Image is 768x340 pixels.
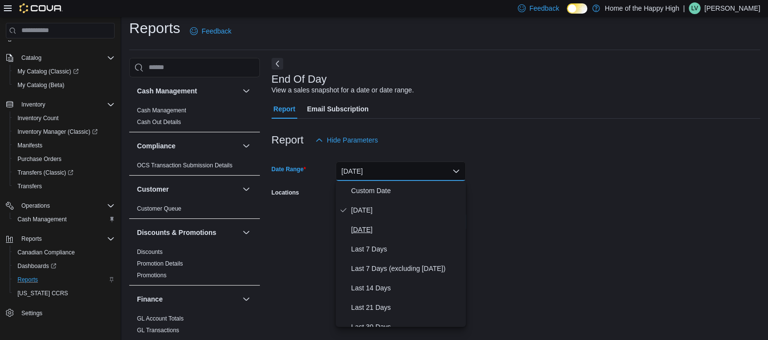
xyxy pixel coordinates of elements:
div: Cash Management [129,105,260,132]
span: Inventory [17,99,115,110]
img: Cova [19,3,63,13]
span: Last 30 Days [351,321,462,333]
label: Date Range [272,165,306,173]
span: Manifests [14,140,115,151]
p: | [683,2,685,14]
a: OCS Transaction Submission Details [137,162,233,169]
span: Operations [21,202,50,210]
h3: Report [272,134,304,146]
p: Home of the Happy High [605,2,679,14]
button: Next [272,58,283,70]
div: Compliance [129,160,260,175]
button: Catalog [2,51,119,65]
span: Canadian Compliance [14,247,115,258]
span: Inventory [21,101,45,108]
button: Discounts & Promotions [240,227,252,238]
button: [US_STATE] CCRS [10,286,119,300]
span: Transfers (Classic) [17,169,73,177]
div: Lucas Van Grootheest [689,2,700,14]
div: Finance [129,313,260,340]
button: Compliance [240,140,252,152]
span: Feedback [529,3,559,13]
span: Custom Date [351,185,462,197]
a: Inventory Manager (Classic) [14,126,102,138]
h3: Finance [137,294,163,304]
span: [DATE] [351,204,462,216]
span: Settings [17,307,115,319]
span: OCS Transaction Submission Details [137,161,233,169]
span: LV [691,2,698,14]
span: Transfers (Classic) [14,167,115,179]
button: Cash Management [137,86,239,96]
button: Operations [2,199,119,213]
a: Transfers [14,180,46,192]
a: My Catalog (Classic) [14,66,83,77]
button: Reports [10,273,119,286]
span: Canadian Compliance [17,249,75,256]
h3: Customer [137,184,169,194]
button: Settings [2,306,119,320]
span: Reports [14,274,115,286]
button: Catalog [17,52,45,64]
span: Inventory Manager (Classic) [17,128,98,136]
span: Purchase Orders [14,153,115,165]
span: GL Transactions [137,326,179,334]
span: Dashboards [17,262,56,270]
span: My Catalog (Beta) [17,81,65,89]
button: Cash Management [10,213,119,226]
button: Inventory Count [10,111,119,125]
a: Cash Out Details [137,119,181,125]
a: Reports [14,274,42,286]
a: Promotion Details [137,260,183,267]
button: Cash Management [240,85,252,97]
a: Cash Management [137,107,186,114]
span: Email Subscription [307,99,369,119]
button: [DATE] [336,161,466,181]
span: My Catalog (Classic) [17,68,79,75]
a: My Catalog (Beta) [14,79,68,91]
button: Canadian Compliance [10,246,119,259]
button: Compliance [137,141,239,151]
span: Last 7 Days [351,243,462,255]
span: Reports [17,276,38,284]
a: Inventory Count [14,112,63,124]
span: Catalog [17,52,115,64]
a: My Catalog (Classic) [10,65,119,78]
span: Cash Out Details [137,118,181,126]
label: Locations [272,189,299,197]
button: Finance [240,293,252,305]
h3: End Of Day [272,73,327,85]
span: Inventory Count [14,112,115,124]
span: Operations [17,200,115,212]
button: Discounts & Promotions [137,228,239,237]
span: Catalog [21,54,41,62]
span: My Catalog (Beta) [14,79,115,91]
span: Dashboards [14,260,115,272]
a: GL Transactions [137,327,179,334]
span: Inventory Count [17,114,59,122]
a: Discounts [137,249,163,255]
a: Inventory Manager (Classic) [10,125,119,139]
span: GL Account Totals [137,315,184,322]
span: Hide Parameters [327,135,378,145]
span: Promotion Details [137,260,183,268]
button: Customer [240,183,252,195]
button: Purchase Orders [10,152,119,166]
a: Transfers (Classic) [14,167,77,179]
a: Dashboards [14,260,60,272]
div: View a sales snapshot for a date or date range. [272,85,414,95]
span: Customer Queue [137,205,181,213]
input: Dark Mode [567,3,587,14]
a: Purchase Orders [14,153,66,165]
button: Operations [17,200,54,212]
button: Customer [137,184,239,194]
a: Promotions [137,272,167,279]
a: Feedback [186,21,235,41]
a: GL Account Totals [137,315,184,322]
a: Manifests [14,140,46,151]
span: Promotions [137,271,167,279]
span: My Catalog (Classic) [14,66,115,77]
span: Last 7 Days (excluding [DATE]) [351,263,462,274]
button: Hide Parameters [311,130,382,150]
button: Transfers [10,179,119,193]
